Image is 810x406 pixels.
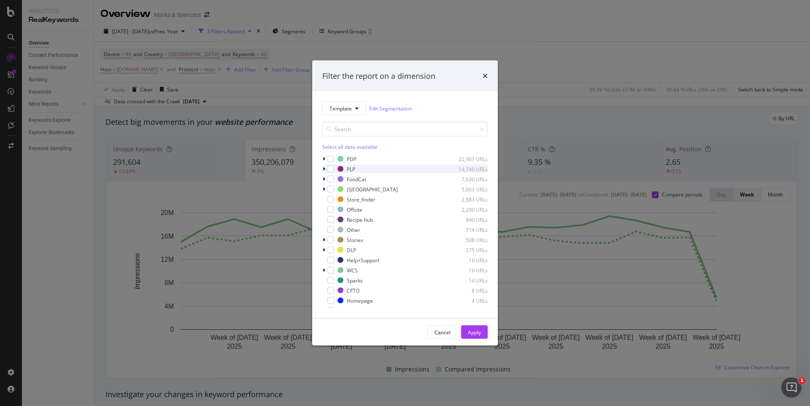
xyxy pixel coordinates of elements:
[347,175,366,183] div: FoodCat
[347,186,398,193] div: [GEOGRAPHIC_DATA]
[347,206,362,213] div: Offsite
[347,307,360,314] div: Static
[347,277,363,284] div: Sparks
[322,122,488,137] input: Search
[799,377,805,384] span: 1
[446,216,488,223] div: 940 URLs
[347,196,375,203] div: Store_finder
[322,102,366,115] button: Template
[446,246,488,253] div: 275 URLs
[347,256,379,263] div: Help+Support
[446,155,488,162] div: 22,961 URLs
[347,216,373,223] div: Recipe-hub
[347,266,358,274] div: WCS
[483,70,488,81] div: times
[427,325,458,339] button: Cancel
[446,277,488,284] div: 14 URLs
[347,155,356,162] div: PDP
[446,256,488,263] div: 16 URLs
[446,287,488,294] div: 8 URLs
[435,328,451,336] div: Cancel
[322,70,435,81] div: Filter the report on a dimension
[446,307,488,314] div: 3 URLs
[461,325,488,339] button: Apply
[446,297,488,304] div: 4 URLs
[347,226,360,233] div: Other
[347,287,359,294] div: CFTO
[347,236,363,243] div: Stories
[369,104,412,113] a: Edit Segmentation
[446,206,488,213] div: 2,290 URLs
[446,186,488,193] div: 5,603 URLs
[468,328,481,336] div: Apply
[347,297,373,304] div: Homepage
[347,165,355,172] div: PLP
[446,196,488,203] div: 2,883 URLs
[446,165,488,172] div: 14,749 URLs
[446,266,488,274] div: 16 URLs
[347,246,356,253] div: DLP
[781,377,802,398] iframe: Intercom live chat
[446,175,488,183] div: 7,630 URLs
[446,226,488,233] div: 714 URLs
[312,60,498,346] div: modal
[322,143,488,151] div: Select all data available
[329,105,352,112] span: Template
[446,236,488,243] div: 508 URLs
